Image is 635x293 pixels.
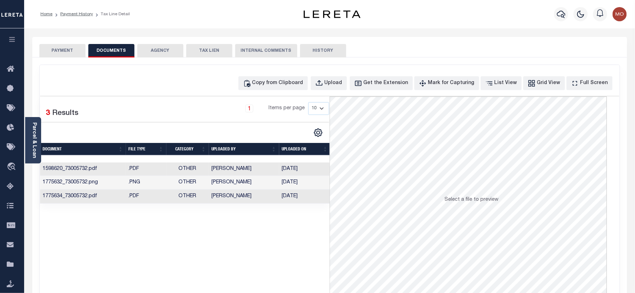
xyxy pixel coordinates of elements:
div: Copy from Clipboard [252,79,303,87]
button: TAX LIEN [186,44,232,57]
span: Items per page [269,105,305,112]
td: [DATE] [279,176,331,190]
button: Mark for Capturing [414,76,479,90]
label: Results [53,108,79,119]
td: [PERSON_NAME] [209,190,279,204]
td: 1775632_73005732.png [40,176,126,190]
div: List View [495,79,517,87]
span: Other [179,166,197,171]
th: CATEGORY: activate to sort column ascending [166,143,209,155]
span: Select a file to preview [445,197,499,202]
i: travel_explore [7,162,18,172]
td: [DATE] [279,162,331,176]
div: Grid View [537,79,561,87]
th: UPLOADED ON: activate to sort column ascending [279,143,331,155]
span: Other [179,180,197,185]
td: [DATE] [279,190,331,204]
button: Grid View [523,76,565,90]
a: 1 [245,105,253,112]
div: Full Screen [580,79,608,87]
img: logo-dark.svg [304,10,360,18]
button: AGENCY [137,44,183,57]
th: FILE TYPE: activate to sort column ascending [126,143,166,155]
div: Upload [325,79,342,87]
div: Get the Extension [364,79,408,87]
button: Copy from Clipboard [238,76,308,90]
th: Document: activate to sort column ascending [40,143,126,155]
span: Other [179,194,197,199]
li: Tax Line Detail [93,11,130,17]
td: 1775634_73005732.pdf [40,190,126,204]
span: 3 [46,110,50,117]
a: Parcel & Loan [32,122,37,158]
button: Full Screen [567,76,613,90]
td: [PERSON_NAME] [209,176,279,190]
td: 1598620_73005732.pdf [40,162,126,176]
td: [PERSON_NAME] [209,162,279,176]
a: Payment History [60,12,93,16]
img: svg+xml;base64,PHN2ZyB4bWxucz0iaHR0cDovL3d3dy53My5vcmcvMjAwMC9zdmciIHBvaW50ZXItZXZlbnRzPSJub25lIi... [613,7,627,21]
td: .PDF [126,162,166,176]
th: UPLOADED BY: activate to sort column ascending [209,143,279,155]
div: Mark for Capturing [428,79,475,87]
button: Upload [311,76,347,90]
button: Get the Extension [350,76,413,90]
button: PAYMENT [39,44,85,57]
button: INTERNAL COMMENTS [235,44,297,57]
button: List View [481,76,522,90]
a: Home [40,12,53,16]
td: .PDF [126,190,166,204]
button: HISTORY [300,44,346,57]
td: .PNG [126,176,166,190]
button: DOCUMENTS [88,44,134,57]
